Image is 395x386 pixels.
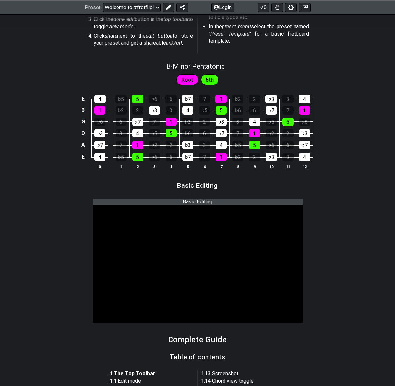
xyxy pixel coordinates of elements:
em: view mode [108,24,133,30]
span: First enable full edit mode to edit [181,75,193,85]
div: ♭2 [232,95,243,103]
div: ♭5 [149,129,160,137]
div: 5 [216,106,227,115]
div: ♭7 [94,141,105,149]
div: 6 [199,129,210,137]
button: Create image [299,3,311,12]
div: 3 [282,153,294,161]
td: E [79,93,87,105]
div: 5 [282,118,294,126]
div: 2 [282,129,294,137]
th: 4 [163,163,179,170]
div: ♭2 [232,153,243,161]
div: ♭6 [182,129,193,137]
div: 3 [199,141,210,149]
div: 4 [299,153,310,161]
th: 1 [113,163,129,170]
div: 7 [199,153,210,161]
div: Basic Editing [93,199,303,205]
a: 1.14 Chord view toggle [201,378,254,384]
h2: Complete Guide [168,336,227,343]
em: top toolbar [163,16,189,22]
div: 3 [116,129,127,137]
a: 1.13 Screenshot [201,370,238,377]
td: B [79,105,87,116]
select: Preset [103,3,161,12]
div: ♭7 [132,118,143,126]
div: ♭2 [266,129,277,137]
th: 3 [146,163,163,170]
div: 1 [94,106,105,115]
div: 2 [199,118,210,126]
div: ♭7 [299,141,310,149]
div: 1 [166,118,177,126]
div: 6 [282,141,294,149]
div: 3 [166,106,177,115]
div: 2 [132,106,143,115]
h3: Table of contents [170,353,225,361]
th: 12 [296,163,313,170]
iframe: Media Embed [93,205,302,323]
th: 6 [196,163,213,170]
em: Preset Template [210,31,249,37]
div: 7 [232,129,243,137]
div: 3 [232,118,243,126]
div: ♭2 [149,141,160,149]
em: link/url [166,40,182,46]
div: 4 [216,141,227,149]
em: preset menu [222,24,251,30]
th: 10 [263,163,279,170]
div: 6 [166,153,177,161]
div: ♭5 [199,106,210,115]
div: 6 [165,95,177,103]
div: 5 [132,153,143,161]
td: D [79,127,87,139]
div: ♭2 [116,106,127,115]
span: Preset [85,4,100,10]
th: 2 [129,163,146,170]
div: ♭7 [216,129,227,137]
div: 3 [282,95,294,103]
div: 4 [299,95,310,103]
div: 5 [132,95,143,103]
div: ♭3 [299,129,310,137]
div: ♭3 [266,153,277,161]
h3: Basic Editing [177,182,218,189]
em: share [105,33,117,39]
div: 2 [166,141,177,149]
div: ♭6 [94,118,105,126]
div: 7 [149,118,160,126]
div: 2 [249,95,260,103]
p: In the select the preset named " " for a basic fretboard template. [209,23,309,45]
a: 1 The Top Toolbar [110,370,155,377]
div: ♭5 [232,141,243,149]
div: ♭7 [182,153,193,161]
div: ♭3 [216,118,227,126]
p: Click next to the to store your preset and get a shareable , [94,32,193,47]
button: 0 [258,3,269,12]
a: 1.1 Edit mode [110,378,141,384]
div: ♭7 [266,106,277,115]
div: ♭6 [266,141,277,149]
div: 4 [94,95,106,103]
div: 1 [216,153,227,161]
td: G [79,116,87,127]
td: A [79,139,87,151]
div: 1 [299,106,310,115]
div: ♭5 [266,118,277,126]
div: ♭6 [232,106,243,115]
button: Print [285,3,297,12]
em: done edit [113,16,135,22]
div: 7 [282,106,294,115]
div: 4 [94,153,105,161]
td: E [79,151,87,163]
div: ♭3 [94,129,105,137]
div: ♭6 [149,95,160,103]
div: ♭3 [265,95,277,103]
div: ♭5 [116,153,127,161]
th: 0 [92,163,108,170]
em: edit button [146,33,173,39]
th: 5 [179,163,196,170]
div: ♭2 [182,118,193,126]
div: ♭3 [182,141,193,149]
